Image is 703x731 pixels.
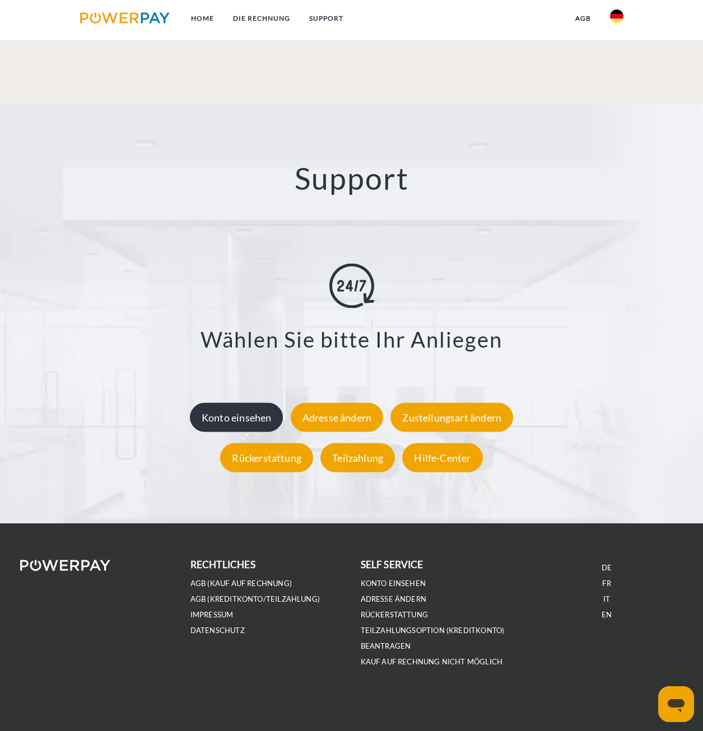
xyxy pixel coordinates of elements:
[300,8,353,29] a: SUPPORT
[190,610,234,620] a: IMPRESSUM
[566,8,600,29] a: agb
[602,610,612,620] a: EN
[361,626,505,651] a: Teilzahlungsoption (KREDITKONTO) beantragen
[361,657,503,667] a: Kauf auf Rechnung nicht möglich
[187,411,286,424] a: Konto einsehen
[80,12,170,24] img: logo-powerpay.svg
[224,8,300,29] a: DIE RECHNUNG
[318,452,398,464] a: Teilzahlung
[35,160,668,197] h2: Support
[361,610,429,620] a: Rückerstattung
[288,411,387,424] a: Adresse ändern
[610,10,623,23] img: de
[181,8,224,29] a: Home
[658,686,694,722] iframe: Schaltfläche zum Öffnen des Messaging-Fensters
[291,403,384,432] div: Adresse ändern
[190,579,292,588] a: AGB (Kauf auf Rechnung)
[602,579,611,588] a: FR
[361,579,426,588] a: Konto einsehen
[602,563,612,573] a: DE
[361,594,427,604] a: Adresse ändern
[361,559,423,570] b: self service
[329,264,374,308] img: online-shopping.svg
[49,326,654,353] h3: Wählen Sie bitte Ihr Anliegen
[20,560,110,571] img: logo-powerpay-white.svg
[190,594,320,604] a: AGB (Kreditkonto/Teilzahlung)
[388,411,516,424] a: Zustellungsart ändern
[190,403,283,432] div: Konto einsehen
[390,403,513,432] div: Zustellungsart ändern
[220,443,313,472] div: Rückerstattung
[190,626,245,635] a: DATENSCHUTZ
[217,452,316,464] a: Rückerstattung
[603,594,610,604] a: IT
[190,559,255,570] b: rechtliches
[402,443,482,472] div: Hilfe-Center
[399,452,485,464] a: Hilfe-Center
[320,443,395,472] div: Teilzahlung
